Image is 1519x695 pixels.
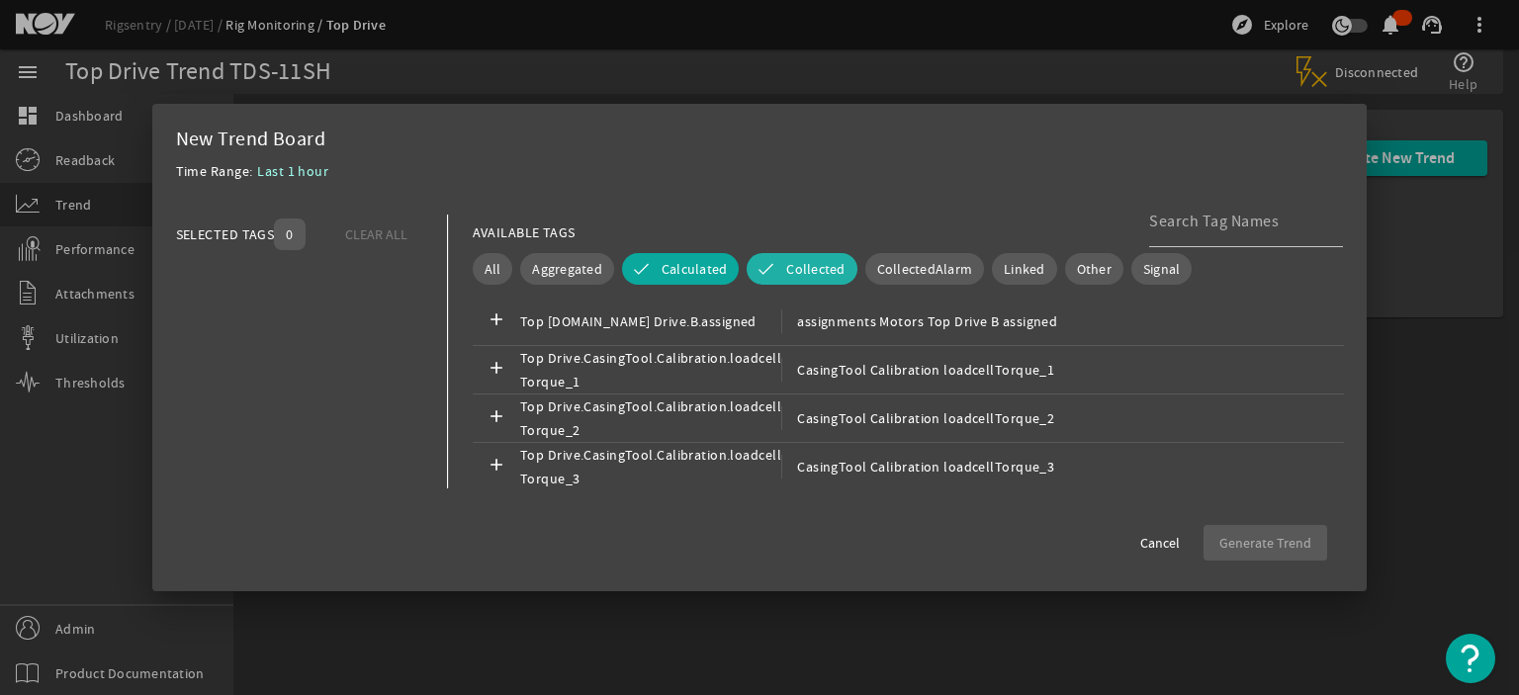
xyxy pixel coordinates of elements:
span: Linked [1004,259,1045,279]
span: Other [1077,259,1112,279]
span: CasingTool Calibration loadcellTorque_1 [781,358,1054,382]
span: Top Drive.CasingTool.Calibration.loadcellTorque_1 [520,346,781,393]
span: Collected [786,259,845,279]
span: assignments Motors Top Drive B assigned [781,309,1057,333]
span: CasingTool Calibration loadcellTorque_2 [781,406,1054,430]
span: Aggregated [532,259,602,279]
div: Time Range: [176,159,258,195]
span: Signal [1143,259,1181,279]
span: Top Drive.CasingTool.Calibration.loadcellTorque_2 [520,394,781,442]
span: CollectedAlarm [877,259,973,279]
mat-icon: add [485,455,508,478]
span: Last 1 hour [257,162,328,180]
span: All [485,259,501,279]
div: SELECTED TAGS [176,222,275,246]
button: Cancel [1124,525,1196,561]
span: Top [DOMAIN_NAME] Drive.B.assigned [520,309,781,333]
div: AVAILABLE TAGS [473,220,576,244]
button: Open Resource Center [1446,634,1495,683]
span: Calculated [662,259,728,279]
input: Search Tag Names [1149,210,1327,233]
mat-icon: add [485,406,508,430]
div: New Trend Board [176,128,1344,151]
span: CasingTool Calibration loadcellTorque_3 [781,455,1054,478]
span: Top Drive.CasingTool.Calibration.loadcellTorque_3 [520,443,781,490]
mat-icon: add [485,358,508,382]
mat-icon: add [485,309,508,333]
span: Cancel [1140,533,1180,553]
span: 0 [286,224,293,244]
